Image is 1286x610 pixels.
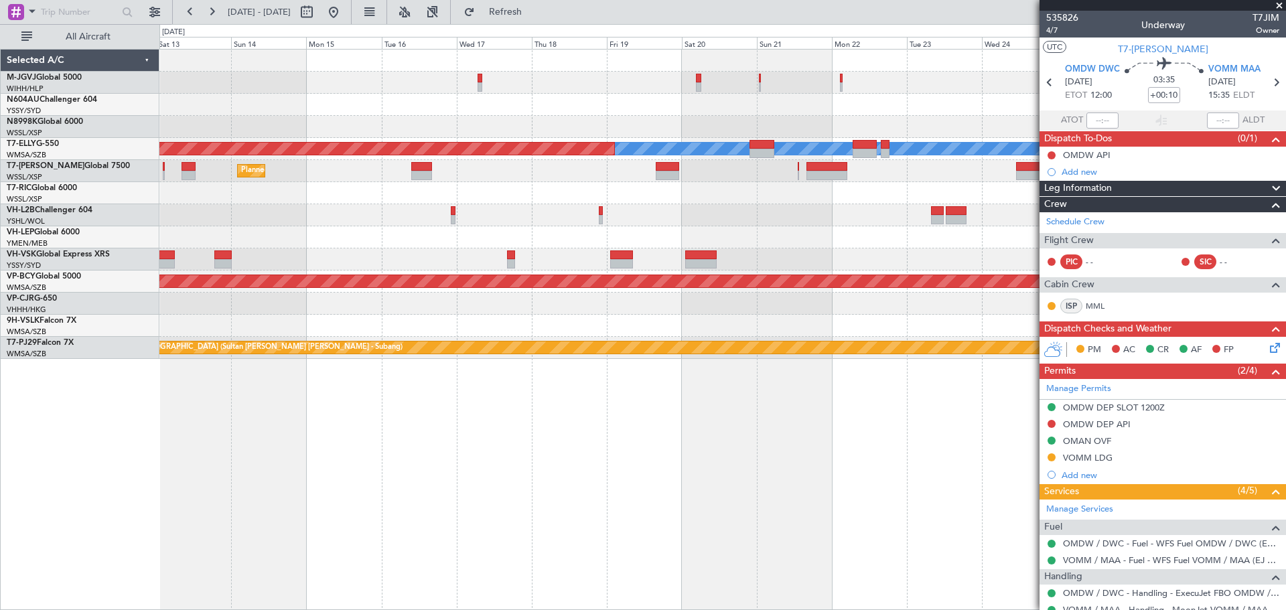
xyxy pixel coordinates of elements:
[382,37,457,49] div: Tue 16
[478,7,534,17] span: Refresh
[1063,435,1111,447] div: OMAN OVF
[457,1,538,23] button: Refresh
[7,162,84,170] span: T7-[PERSON_NAME]
[1063,402,1165,413] div: OMDW DEP SLOT 1200Z
[7,283,46,293] a: WMSA/SZB
[156,37,231,49] div: Sat 13
[7,327,46,337] a: WMSA/SZB
[532,37,607,49] div: Thu 18
[241,161,399,181] div: Planned Maint [GEOGRAPHIC_DATA] (Seletar)
[162,27,185,38] div: [DATE]
[1086,256,1116,268] div: - -
[1238,364,1257,378] span: (2/4)
[7,106,41,116] a: YSSY/SYD
[1046,25,1078,36] span: 4/7
[682,37,757,49] div: Sat 20
[1046,382,1111,396] a: Manage Permits
[1044,131,1112,147] span: Dispatch To-Dos
[1065,63,1120,76] span: OMDW DWC
[7,216,45,226] a: YSHL/WOL
[1208,89,1230,102] span: 15:35
[7,194,42,204] a: WSSL/XSP
[1044,181,1112,196] span: Leg Information
[1242,114,1265,127] span: ALDT
[1238,131,1257,145] span: (0/1)
[1065,89,1087,102] span: ETOT
[1224,344,1234,357] span: FP
[1060,254,1082,269] div: PIC
[7,140,36,148] span: T7-ELLY
[7,305,46,315] a: VHHH/HKG
[1061,114,1083,127] span: ATOT
[1233,89,1255,102] span: ELDT
[1044,520,1062,535] span: Fuel
[7,250,110,258] a: VH-VSKGlobal Express XRS
[1157,344,1169,357] span: CR
[7,172,42,182] a: WSSL/XSP
[7,96,40,104] span: N604AU
[7,238,48,248] a: YMEN/MEB
[1090,89,1112,102] span: 12:00
[7,273,81,281] a: VP-BCYGlobal 5000
[1063,587,1279,599] a: OMDW / DWC - Handling - ExecuJet FBO OMDW / DWC
[982,37,1057,49] div: Wed 24
[7,96,97,104] a: N604AUChallenger 604
[1123,344,1135,357] span: AC
[7,162,130,170] a: T7-[PERSON_NAME]Global 7500
[1046,11,1078,25] span: 535826
[35,32,141,42] span: All Aircraft
[15,26,145,48] button: All Aircraft
[1153,74,1175,87] span: 03:35
[7,74,82,82] a: M-JGVJGlobal 5000
[1044,569,1082,585] span: Handling
[231,37,306,49] div: Sun 14
[832,37,907,49] div: Mon 22
[7,317,76,325] a: 9H-VSLKFalcon 7X
[1063,554,1279,566] a: VOMM / MAA - Fuel - WFS Fuel VOMM / MAA (EJ Asia Only)
[1044,197,1067,212] span: Crew
[90,337,403,358] div: Planned Maint [GEOGRAPHIC_DATA] (Sultan [PERSON_NAME] [PERSON_NAME] - Subang)
[7,128,42,138] a: WSSL/XSP
[7,184,77,192] a: T7-RICGlobal 6000
[1208,63,1261,76] span: VOMM MAA
[306,37,381,49] div: Mon 15
[1063,452,1113,463] div: VOMM LDG
[1063,418,1131,430] div: OMDW DEP API
[1194,254,1216,269] div: SIC
[1046,216,1104,229] a: Schedule Crew
[607,37,682,49] div: Fri 19
[1088,344,1101,357] span: PM
[457,37,532,49] div: Wed 17
[1220,256,1250,268] div: - -
[228,6,291,18] span: [DATE] - [DATE]
[1191,344,1202,357] span: AF
[7,349,46,359] a: WMSA/SZB
[7,184,31,192] span: T7-RIC
[1062,166,1279,177] div: Add new
[1044,484,1079,500] span: Services
[1238,483,1257,498] span: (4/5)
[1044,277,1094,293] span: Cabin Crew
[7,140,59,148] a: T7-ELLYG-550
[1063,538,1279,549] a: OMDW / DWC - Fuel - WFS Fuel OMDW / DWC (EJ Asia Only)
[7,295,34,303] span: VP-CJR
[1086,112,1119,129] input: --:--
[7,317,40,325] span: 9H-VSLK
[1044,233,1094,248] span: Flight Crew
[1063,149,1111,161] div: OMDW API
[1060,299,1082,313] div: ISP
[1253,11,1279,25] span: T7JIM
[1062,469,1279,481] div: Add new
[7,250,36,258] span: VH-VSK
[1065,76,1092,89] span: [DATE]
[1046,503,1113,516] a: Manage Services
[1043,41,1066,53] button: UTC
[1086,300,1116,312] a: MML
[7,74,36,82] span: M-JGVJ
[7,339,74,347] a: T7-PJ29Falcon 7X
[1208,76,1236,89] span: [DATE]
[7,260,41,271] a: YSSY/SYD
[1118,42,1208,56] span: T7-[PERSON_NAME]
[1253,25,1279,36] span: Owner
[907,37,982,49] div: Tue 23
